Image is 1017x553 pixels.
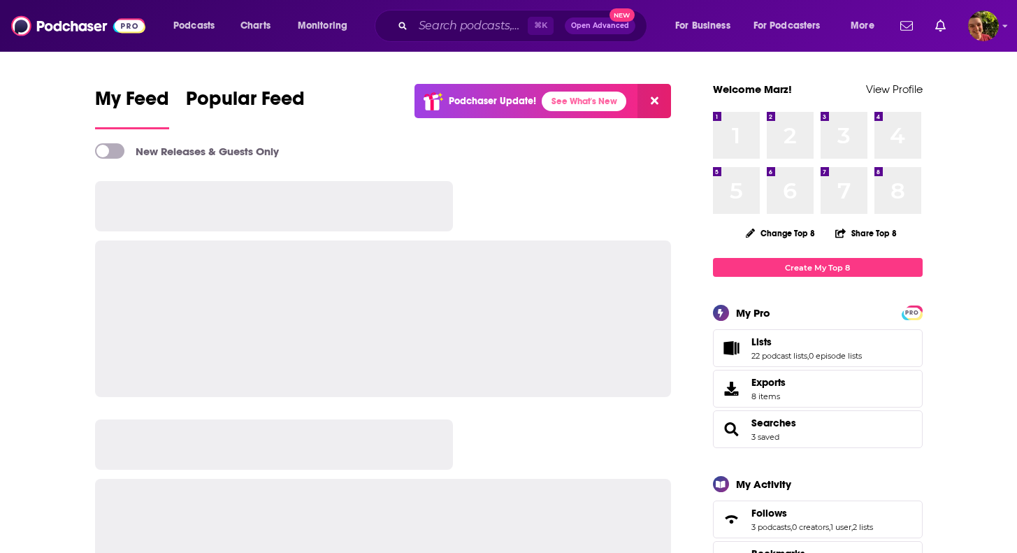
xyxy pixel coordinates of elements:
a: 3 saved [751,432,779,442]
button: open menu [164,15,233,37]
span: New [610,8,635,22]
span: Follows [713,501,923,538]
span: Podcasts [173,16,215,36]
span: Monitoring [298,16,347,36]
a: Popular Feed [186,87,305,129]
a: 0 creators [792,522,829,532]
a: Follows [718,510,746,529]
a: PRO [904,307,921,317]
img: User Profile [968,10,999,41]
span: Lists [713,329,923,367]
input: Search podcasts, credits, & more... [413,15,528,37]
a: Lists [718,338,746,358]
a: Welcome Marz! [713,82,792,96]
a: Show notifications dropdown [895,14,918,38]
span: Exports [751,376,786,389]
p: Podchaser Update! [449,95,536,107]
span: Searches [713,410,923,448]
img: Podchaser - Follow, Share and Rate Podcasts [11,13,145,39]
span: Follows [751,507,787,519]
div: Search podcasts, credits, & more... [388,10,661,42]
button: open menu [841,15,892,37]
span: My Feed [95,87,169,119]
a: 2 lists [853,522,873,532]
span: 8 items [751,392,786,401]
a: Charts [231,15,279,37]
button: open menu [744,15,841,37]
span: , [791,522,792,532]
span: Open Advanced [571,22,629,29]
span: , [829,522,830,532]
span: Logged in as Marz [968,10,999,41]
button: Share Top 8 [835,220,897,247]
span: , [851,522,853,532]
span: For Podcasters [753,16,821,36]
button: Open AdvancedNew [565,17,635,34]
a: Exports [713,370,923,408]
div: My Pro [736,306,770,319]
a: 1 user [830,522,851,532]
span: More [851,16,874,36]
span: Lists [751,336,772,348]
span: PRO [904,308,921,318]
a: View Profile [866,82,923,96]
span: For Business [675,16,730,36]
span: Popular Feed [186,87,305,119]
a: Searches [718,419,746,439]
a: 0 episode lists [809,351,862,361]
button: Show profile menu [968,10,999,41]
a: Lists [751,336,862,348]
button: open menu [665,15,748,37]
a: New Releases & Guests Only [95,143,279,159]
a: Searches [751,417,796,429]
span: Charts [240,16,271,36]
a: Create My Top 8 [713,258,923,277]
div: My Activity [736,477,791,491]
span: ⌘ K [528,17,554,35]
a: Show notifications dropdown [930,14,951,38]
a: Follows [751,507,873,519]
a: My Feed [95,87,169,129]
button: open menu [288,15,366,37]
span: Exports [718,379,746,398]
a: 22 podcast lists [751,351,807,361]
a: See What's New [542,92,626,111]
a: 3 podcasts [751,522,791,532]
button: Change Top 8 [737,224,824,242]
span: , [807,351,809,361]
